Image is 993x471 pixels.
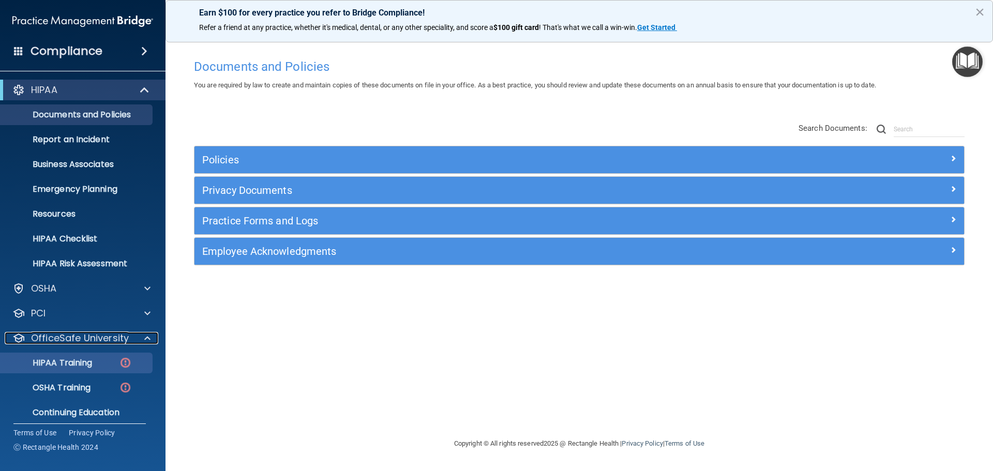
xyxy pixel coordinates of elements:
h5: Employee Acknowledgments [202,246,764,257]
a: OSHA [12,282,151,295]
a: Policies [202,151,956,168]
img: ic-search.3b580494.png [877,125,886,134]
a: Practice Forms and Logs [202,212,956,229]
p: HIPAA Training [7,358,92,368]
p: Continuing Education [7,407,148,418]
p: PCI [31,307,46,320]
h5: Policies [202,154,764,165]
p: Resources [7,209,148,219]
img: danger-circle.6113f641.png [119,356,132,369]
img: danger-circle.6113f641.png [119,381,132,394]
span: Refer a friend at any practice, whether it's medical, dental, or any other speciality, and score a [199,23,493,32]
span: Search Documents: [799,124,867,133]
p: OSHA Training [7,383,91,393]
p: OfficeSafe University [31,332,129,344]
h5: Privacy Documents [202,185,764,196]
span: Ⓒ Rectangle Health 2024 [13,442,98,452]
p: Documents and Policies [7,110,148,120]
div: Copyright © All rights reserved 2025 @ Rectangle Health | | [390,427,768,460]
p: OSHA [31,282,57,295]
a: Get Started [637,23,677,32]
a: Employee Acknowledgments [202,243,956,260]
p: Business Associates [7,159,148,170]
h4: Documents and Policies [194,60,965,73]
span: You are required by law to create and maintain copies of these documents on file in your office. ... [194,81,876,89]
p: Earn $100 for every practice you refer to Bridge Compliance! [199,8,959,18]
strong: Get Started [637,23,675,32]
h4: Compliance [31,44,102,58]
a: Terms of Use [665,439,704,447]
img: PMB logo [12,11,153,32]
input: Search [894,121,965,137]
span: ! That's what we call a win-win. [539,23,637,32]
p: HIPAA [31,84,57,96]
button: Open Resource Center [952,47,983,77]
button: Close [975,4,985,20]
a: HIPAA [12,84,150,96]
strong: $100 gift card [493,23,539,32]
a: Privacy Policy [69,428,115,438]
h5: Practice Forms and Logs [202,215,764,226]
a: Terms of Use [13,428,56,438]
p: Report an Incident [7,134,148,145]
a: Privacy Policy [622,439,663,447]
a: PCI [12,307,151,320]
a: Privacy Documents [202,182,956,199]
a: OfficeSafe University [12,332,151,344]
p: HIPAA Risk Assessment [7,259,148,269]
p: Emergency Planning [7,184,148,194]
p: HIPAA Checklist [7,234,148,244]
